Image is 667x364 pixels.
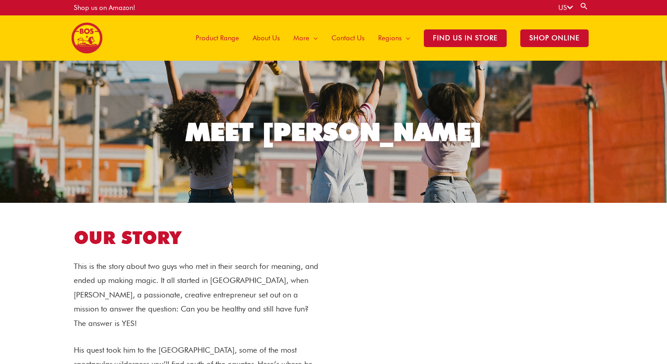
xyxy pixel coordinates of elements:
p: This is the story about two guys who met in their search for meaning, and ended up making magic. ... [74,259,320,331]
a: Find Us in Store [417,15,513,61]
img: BOS United States [72,23,102,53]
a: Search button [580,2,589,10]
span: Contact Us [331,24,365,52]
a: About Us [246,15,287,61]
a: Contact Us [325,15,371,61]
a: Regions [371,15,417,61]
a: More [287,15,325,61]
a: Product Range [189,15,246,61]
span: About Us [253,24,280,52]
a: US [558,4,573,12]
a: SHOP ONLINE [513,15,595,61]
span: Product Range [196,24,239,52]
span: More [293,24,309,52]
span: Regions [378,24,402,52]
nav: Site Navigation [182,15,595,61]
span: Find Us in Store [424,29,507,47]
span: SHOP ONLINE [520,29,589,47]
h1: OUR STORY [74,225,320,250]
div: MEET [PERSON_NAME] [186,120,482,144]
